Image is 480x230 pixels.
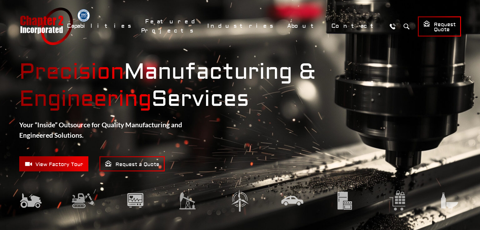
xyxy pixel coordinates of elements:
[19,121,182,139] strong: Your “Inside” Outsource for Quality Manufacturing and Engineered Solutions.
[327,19,384,33] a: Contact
[283,19,324,33] a: About
[19,86,151,112] mark: Engineering
[418,16,461,37] a: Request Quote
[105,160,159,168] span: Request a Quote
[401,20,412,32] button: Search
[63,19,138,33] a: Capabilities
[19,8,73,45] a: Chapter 2 Incorporated
[19,156,88,171] a: View Factory Tour
[19,59,124,85] mark: Precision
[423,20,456,33] span: Request Quote
[141,15,200,37] a: Featured Projects
[99,156,165,171] a: Request a Quote
[25,160,83,168] span: View Factory Tour
[387,20,399,32] a: Call Us
[203,19,280,33] a: Industries
[19,59,461,113] strong: Manufacturing & Services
